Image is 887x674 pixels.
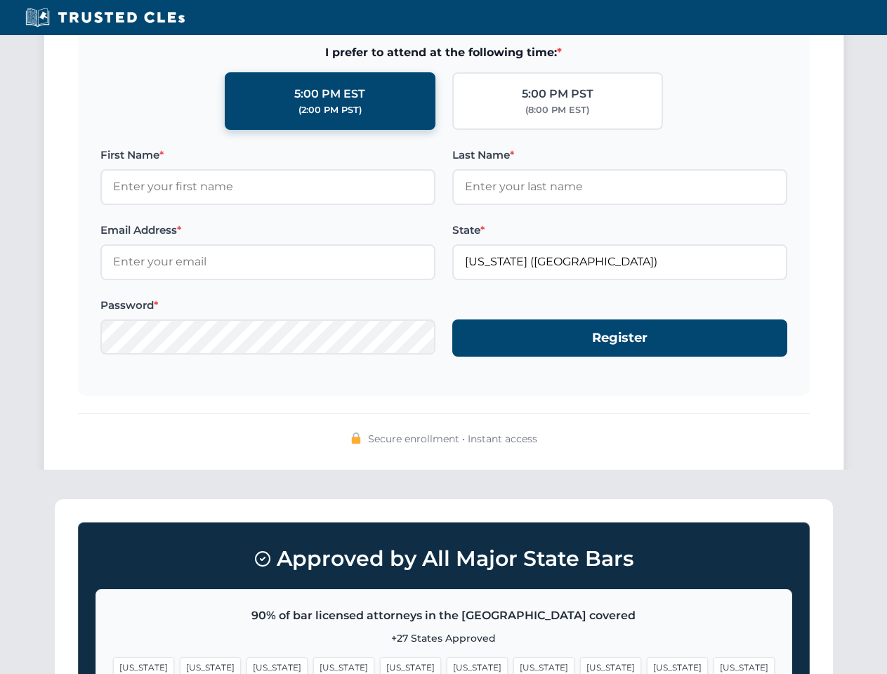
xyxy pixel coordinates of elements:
[452,147,787,164] label: Last Name
[368,431,537,447] span: Secure enrollment • Instant access
[350,432,362,444] img: 🔒
[96,540,792,578] h3: Approved by All Major State Bars
[452,244,787,279] input: Florida (FL)
[100,222,435,239] label: Email Address
[452,222,787,239] label: State
[100,169,435,204] input: Enter your first name
[100,44,787,62] span: I prefer to attend at the following time:
[100,297,435,314] label: Password
[113,607,775,625] p: 90% of bar licensed attorneys in the [GEOGRAPHIC_DATA] covered
[452,319,787,357] button: Register
[522,85,593,103] div: 5:00 PM PST
[298,103,362,117] div: (2:00 PM PST)
[100,147,435,164] label: First Name
[452,169,787,204] input: Enter your last name
[113,630,775,646] p: +27 States Approved
[21,7,189,28] img: Trusted CLEs
[294,85,365,103] div: 5:00 PM EST
[525,103,589,117] div: (8:00 PM EST)
[100,244,435,279] input: Enter your email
